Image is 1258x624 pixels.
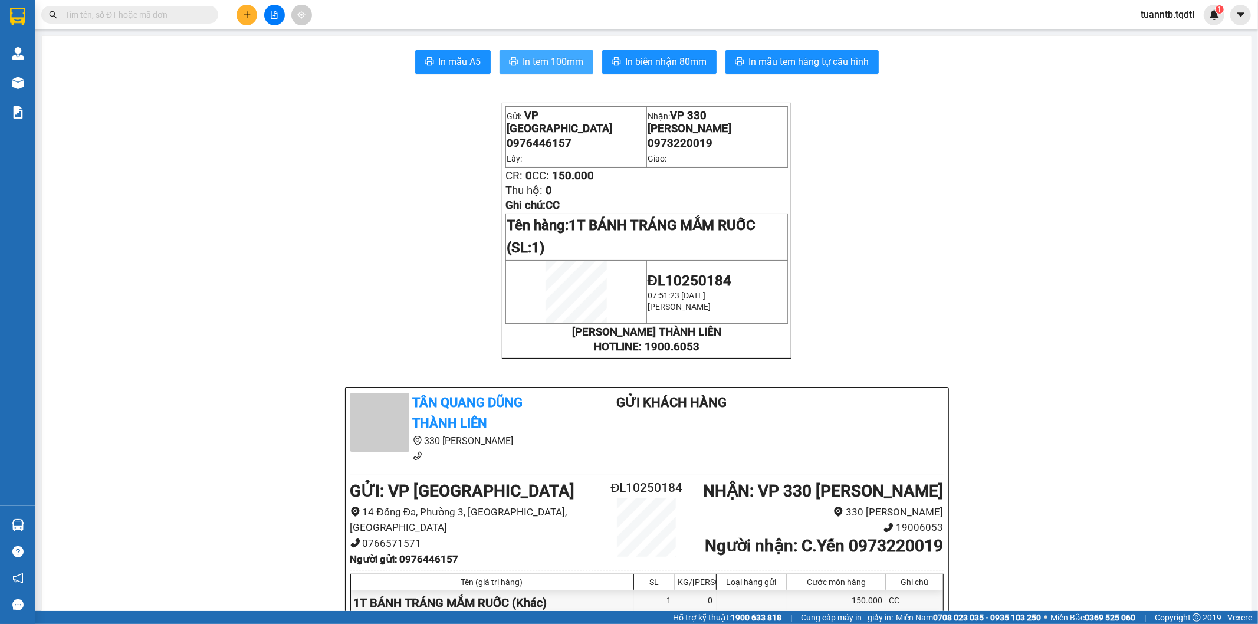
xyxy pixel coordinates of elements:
[896,611,1041,624] span: Miền Nam
[507,217,756,256] span: Tên hàng:
[1044,615,1047,620] span: ⚪️
[532,169,549,182] span: CC:
[531,239,544,256] span: 1)
[1236,9,1246,20] span: caret-down
[648,291,705,300] span: 07:51:23 [DATE]
[12,47,24,60] img: warehouse-icon
[612,57,621,68] span: printer
[725,50,879,74] button: printerIn mẫu tem hàng tự cấu hình
[883,523,894,533] span: phone
[264,5,285,25] button: file-add
[572,326,721,339] strong: [PERSON_NAME] THÀNH LIÊN
[648,109,787,135] p: Nhận:
[886,590,943,616] div: CC
[731,613,781,622] strong: 1900 633 818
[1050,611,1135,624] span: Miền Bắc
[505,169,523,182] span: CR:
[648,302,711,311] span: [PERSON_NAME]
[889,577,940,587] div: Ghi chú
[237,5,257,25] button: plus
[634,590,675,616] div: 1
[525,169,532,182] span: 0
[594,340,699,353] strong: HOTLINE: 1900.6053
[415,50,491,74] button: printerIn mẫu A5
[350,504,597,536] li: 14 Đống Đa, Phường 3, [GEOGRAPHIC_DATA], [GEOGRAPHIC_DATA]
[787,590,886,616] div: 150.000
[507,217,756,256] span: 1T BÁNH TRÁNG MẮM RUỐC (SL:
[597,478,697,498] h2: ĐL10250184
[833,507,843,517] span: environment
[270,11,278,19] span: file-add
[350,536,597,551] li: 0766571571
[505,199,560,212] span: Ghi chú:
[10,8,25,25] img: logo-vxr
[1085,613,1135,622] strong: 0369 525 060
[1144,611,1146,624] span: |
[1216,5,1224,14] sup: 1
[500,50,593,74] button: printerIn tem 100mm
[790,577,883,587] div: Cước món hàng
[243,11,251,19] span: plus
[509,57,518,68] span: printer
[546,184,552,197] span: 0
[354,577,630,587] div: Tên (giá trị hàng)
[523,54,584,69] span: In tem 100mm
[933,613,1041,622] strong: 0708 023 035 - 0935 103 250
[703,481,943,501] b: NHẬN : VP 330 [PERSON_NAME]
[648,109,731,135] span: VP 330 [PERSON_NAME]
[602,50,717,74] button: printerIn biên nhận 80mm
[297,11,306,19] span: aim
[505,184,543,197] span: Thu hộ:
[1131,7,1204,22] span: tuanntb.tqdtl
[12,106,24,119] img: solution-icon
[546,199,560,212] span: CC
[637,577,672,587] div: SL
[12,546,24,557] span: question-circle
[425,57,434,68] span: printer
[673,611,781,624] span: Hỗ trợ kỹ thuật:
[678,577,713,587] div: KG/[PERSON_NAME]
[12,599,24,610] span: message
[1193,613,1201,622] span: copyright
[413,451,422,461] span: phone
[696,520,943,536] li: 19006053
[1217,5,1221,14] span: 1
[507,109,646,135] p: Gửi:
[507,154,522,163] span: Lấy:
[1230,5,1251,25] button: caret-down
[350,507,360,517] span: environment
[49,11,57,19] span: search
[749,54,869,69] span: In mẫu tem hàng tự cấu hình
[696,504,943,520] li: 330 [PERSON_NAME]
[439,54,481,69] span: In mẫu A5
[350,538,360,548] span: phone
[675,590,717,616] div: 0
[507,109,612,135] span: VP [GEOGRAPHIC_DATA]
[291,5,312,25] button: aim
[507,137,571,150] span: 0976446157
[648,272,731,289] span: ĐL10250184
[350,481,575,501] b: GỬI : VP [GEOGRAPHIC_DATA]
[350,553,459,565] b: Người gửi : 0976446157
[351,590,634,616] div: 1T BÁNH TRÁNG MẮM RUỐC (Khác)
[65,8,204,21] input: Tìm tên, số ĐT hoặc mã đơn
[12,77,24,89] img: warehouse-icon
[12,519,24,531] img: warehouse-icon
[705,536,943,556] b: Người nhận : C.Yến 0973220019
[350,433,570,448] li: 330 [PERSON_NAME]
[1209,9,1220,20] img: icon-new-feature
[720,577,784,587] div: Loại hàng gửi
[552,169,594,182] span: 150.000
[413,395,523,431] b: Tân Quang Dũng Thành Liên
[12,573,24,584] span: notification
[648,154,666,163] span: Giao:
[790,611,792,624] span: |
[626,54,707,69] span: In biên nhận 80mm
[413,436,422,445] span: environment
[801,611,893,624] span: Cung cấp máy in - giấy in:
[616,395,727,410] b: Gửi khách hàng
[648,137,712,150] span: 0973220019
[735,57,744,68] span: printer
